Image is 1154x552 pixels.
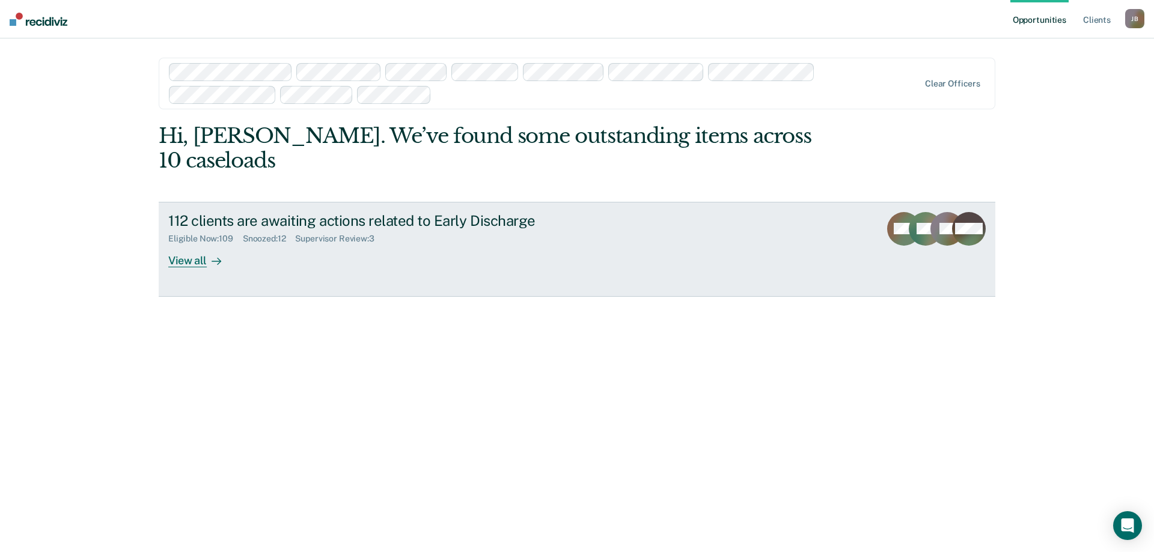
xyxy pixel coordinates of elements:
a: 112 clients are awaiting actions related to Early DischargeEligible Now:109Snoozed:12Supervisor R... [159,202,995,297]
div: 112 clients are awaiting actions related to Early Discharge [168,212,590,229]
div: Snoozed : 12 [243,234,296,244]
div: Supervisor Review : 3 [295,234,383,244]
img: Recidiviz [10,13,67,26]
div: Eligible Now : 109 [168,234,243,244]
div: Clear officers [925,79,980,89]
button: JB [1125,9,1144,28]
div: Hi, [PERSON_NAME]. We’ve found some outstanding items across 10 caseloads [159,124,828,173]
div: Open Intercom Messenger [1113,511,1142,540]
div: View all [168,244,236,267]
div: J B [1125,9,1144,28]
